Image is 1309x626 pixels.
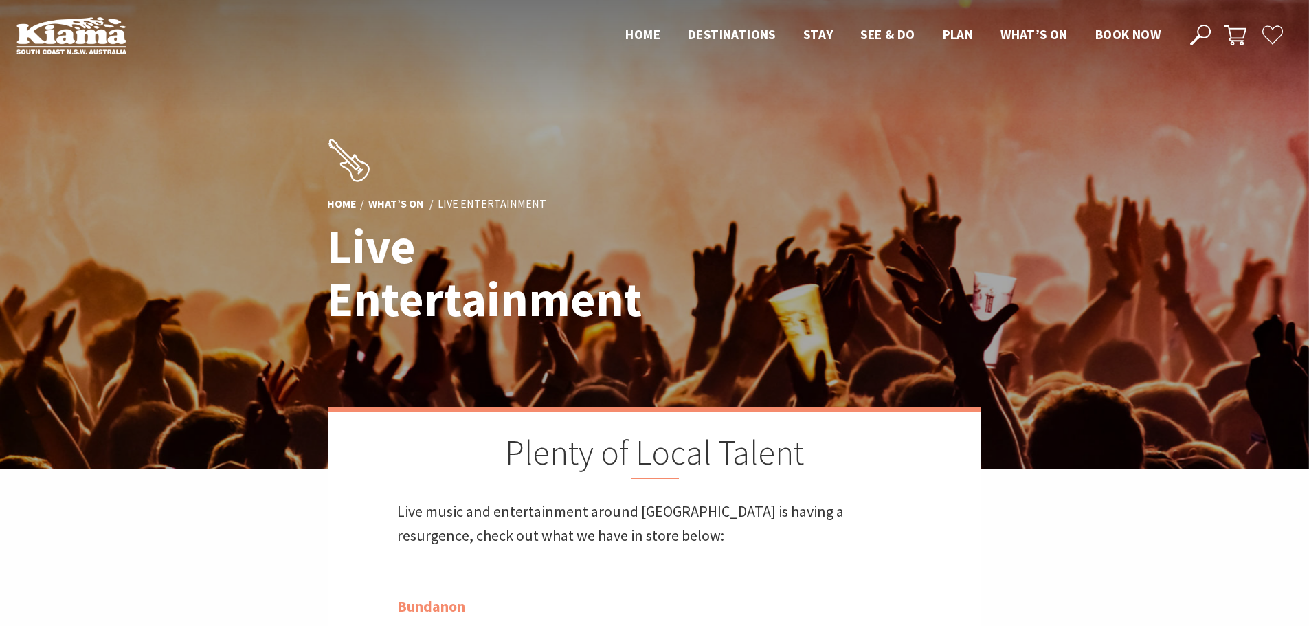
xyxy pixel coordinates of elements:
[397,500,913,548] p: Live music and entertainment around [GEOGRAPHIC_DATA] is having a resurgence, check out what we h...
[327,197,357,212] a: Home
[688,26,776,43] span: Destinations
[327,220,715,326] h1: Live Entertainment
[397,432,913,479] h2: Plenty of Local Talent
[943,26,974,43] span: Plan
[438,195,546,213] li: Live Entertainment
[612,24,1174,47] nav: Main Menu
[397,596,465,616] a: Bundanon
[1095,26,1161,43] span: Book now
[16,16,126,54] img: Kiama Logo
[368,197,424,212] a: What’s On
[860,26,915,43] span: See & Do
[1000,26,1068,43] span: What’s On
[803,26,833,43] span: Stay
[625,26,660,43] span: Home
